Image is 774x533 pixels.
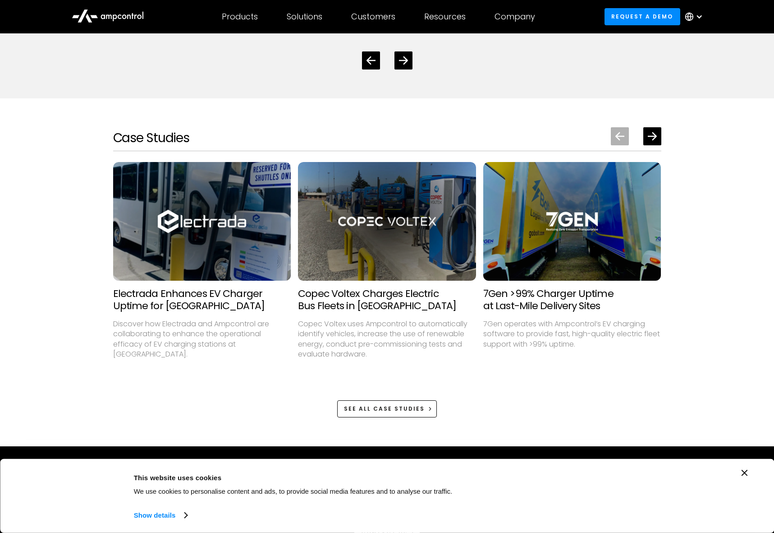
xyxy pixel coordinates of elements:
a: see all case studies [337,400,437,417]
div: Customers [351,12,395,22]
div: Previous slide [362,51,380,70]
div: Next slide [643,127,661,145]
a: Electrada Enhances EV Charger Uptime for [GEOGRAPHIC_DATA]Discover how Electrada and Ampcontrol a... [113,162,291,386]
span: We use cookies to personalise content and ads, to provide social media features and to analyse ou... [134,487,453,495]
h3: 7Gen >99% Charger Uptime at Last-Mile Delivery Sites [483,288,661,312]
div: Company [495,12,535,22]
div: Solutions [287,12,322,22]
a: 7Gen >99% Charger Uptime at Last-Mile Delivery Sites7Gen operates with Ampcontrol’s EV charging s... [483,162,661,386]
h3: Electrada Enhances EV Charger Uptime for [GEOGRAPHIC_DATA] [113,288,291,312]
div: 3 / 8 [483,162,661,386]
div: 1 / 8 [113,162,291,386]
div: Resources [424,12,466,22]
a: Show details [134,509,187,522]
div: Next slide [394,51,412,70]
div: Products [222,12,258,22]
div: 2 / 8 [298,162,476,386]
button: Okay [596,470,725,496]
p: Discover how Electrada and Ampcontrol are collaborating to enhance the operational efficacy of EV... [113,319,291,360]
div: This website uses cookies [134,472,576,483]
div: see all case studies [344,405,425,413]
a: Copec Voltex Charges Electric Bus Fleets in [GEOGRAPHIC_DATA]Copec Voltex uses Ampcontrol to auto... [298,162,476,386]
p: Copec Voltex uses Ampcontrol to automatically identify vehicles, increase the use of renewable en... [298,319,476,360]
a: Request a demo [605,8,680,25]
h3: Copec Voltex Charges Electric Bus Fleets in [GEOGRAPHIC_DATA] [298,288,476,312]
h2: Case Studies [113,130,190,146]
button: Close banner [742,470,748,476]
div: Previous slide [611,127,629,145]
p: 7Gen operates with Ampcontrol’s EV charging software to provide fast, high-quality electric fleet... [483,319,661,349]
